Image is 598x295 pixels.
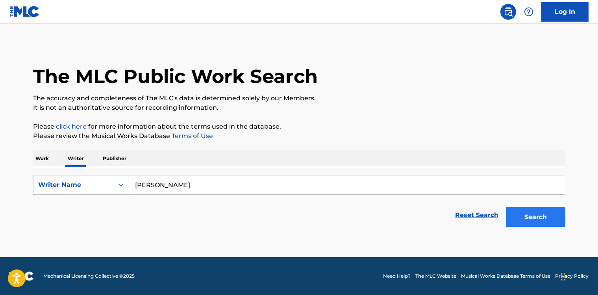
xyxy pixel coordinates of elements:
a: Reset Search [451,206,502,224]
h1: The MLC Public Work Search [33,65,318,88]
div: Help [521,4,537,20]
div: Writer Name [38,180,109,190]
p: The accuracy and completeness of The MLC's data is determined solely by our Members. [33,94,565,103]
img: MLC Logo [9,6,40,17]
p: Please review the Musical Works Database [33,131,565,141]
p: Work [33,150,51,167]
a: Public Search [500,4,516,20]
a: The MLC Website [415,273,456,280]
button: Search [506,207,565,227]
a: click here [56,123,87,130]
img: help [524,7,533,17]
iframe: Chat Widget [559,257,598,295]
a: Need Help? [383,273,411,280]
a: Terms of Use [170,132,213,140]
p: Publisher [100,150,129,167]
a: Privacy Policy [555,273,589,280]
img: search [504,7,513,17]
a: Log In [541,2,589,22]
p: It is not an authoritative source for recording information. [33,103,565,112]
img: logo [9,271,34,281]
p: Writer [65,150,86,167]
a: Musical Works Database Terms of Use [461,273,550,280]
form: Search Form [33,175,565,231]
p: Please for more information about the terms used in the database. [33,122,565,131]
div: Drag [561,265,566,289]
span: Mechanical Licensing Collective © 2025 [43,273,135,280]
